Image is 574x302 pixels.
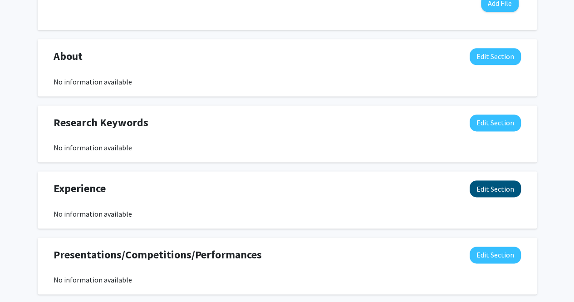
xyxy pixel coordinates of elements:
[54,114,148,131] span: Research Keywords
[470,114,521,131] button: Edit Research Keywords
[470,180,521,197] button: Edit Experience
[54,48,83,64] span: About
[470,247,521,263] button: Edit Presentations/Competitions/Performances
[54,274,521,285] div: No information available
[470,48,521,65] button: Edit About
[54,76,521,87] div: No information available
[54,208,521,219] div: No information available
[54,142,521,153] div: No information available
[7,261,39,295] iframe: Chat
[54,247,262,263] span: Presentations/Competitions/Performances
[54,180,106,197] span: Experience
